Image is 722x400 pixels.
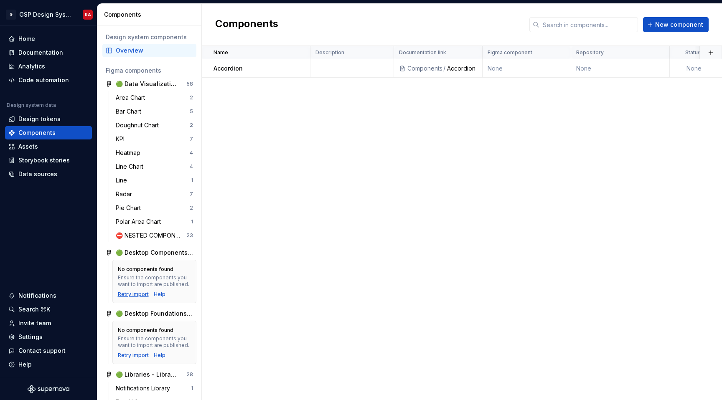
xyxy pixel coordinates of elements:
[5,330,92,344] a: Settings
[102,307,196,320] a: 🟢 Desktop Foundations - Libraries - Gridspertise DS
[18,156,70,165] div: Storybook stories
[6,10,16,20] div: G
[106,66,193,75] div: Figma components
[112,187,196,201] a: Radar7
[191,218,193,225] div: 1
[655,20,703,29] span: New component
[5,140,92,153] a: Assets
[104,10,198,19] div: Components
[116,107,145,116] div: Bar Chart
[154,352,165,359] a: Help
[7,102,56,109] div: Design system data
[116,190,135,198] div: Radar
[315,49,344,56] p: Description
[18,347,66,355] div: Contact support
[112,105,196,118] a: Bar Chart5
[18,305,50,314] div: Search ⌘K
[102,77,196,91] a: 🟢 Data Visualization Components - Libraries - Gridspertise DS58
[118,335,191,349] div: Ensure the components you want to import are published.
[18,170,57,178] div: Data sources
[190,149,193,156] div: 4
[5,46,92,59] a: Documentation
[186,81,193,87] div: 58
[214,49,228,56] p: Name
[539,17,638,32] input: Search in components...
[2,5,95,23] button: GGSP Design SystemRA
[18,333,43,341] div: Settings
[118,327,173,334] div: No components found
[116,309,193,318] div: 🟢 Desktop Foundations - Libraries - Gridspertise DS
[112,119,196,132] a: Doughnut Chart2
[112,201,196,215] a: Pie Chart2
[18,129,56,137] div: Components
[5,289,92,302] button: Notifications
[116,176,130,185] div: Line
[190,163,193,170] div: 4
[5,112,92,126] a: Design tokens
[116,149,144,157] div: Heatmap
[186,232,193,239] div: 23
[112,91,196,104] a: Area Chart2
[214,64,243,73] p: Accordion
[102,246,196,259] a: 🟢 Desktop Components - Libraries - Gridspertise DS
[106,33,193,41] div: Design system components
[116,218,164,226] div: Polar Area Chart
[5,358,92,371] button: Help
[116,135,128,143] div: KPI
[5,316,92,330] a: Invite team
[643,17,709,32] button: New component
[5,303,92,316] button: Search ⌘K
[19,10,73,19] div: GSP Design System
[442,64,447,73] div: /
[399,49,446,56] p: Documentation link
[112,215,196,228] a: Polar Area Chart1
[18,35,35,43] div: Home
[116,384,173,392] div: Notifications Library
[190,108,193,115] div: 5
[112,382,196,395] a: Notifications Library1
[571,59,670,78] td: None
[5,167,92,181] a: Data sources
[5,126,92,139] a: Components
[407,64,442,73] div: Components
[191,385,193,392] div: 1
[576,49,604,56] p: Repository
[18,115,61,123] div: Design tokens
[102,44,196,57] a: Overview
[18,142,38,151] div: Assets
[670,59,718,78] td: None
[191,177,193,184] div: 1
[685,49,701,56] p: Status
[116,204,144,212] div: Pie Chart
[116,94,148,102] div: Area Chart
[112,160,196,173] a: Line Chart4
[186,371,193,378] div: 28
[18,319,51,327] div: Invite team
[116,46,193,55] div: Overview
[118,291,149,298] div: Retry import
[116,231,186,240] div: ⛔️ NESTED COMPONENTS
[447,64,477,73] div: Accordion
[116,121,162,129] div: Doughnut Chart
[118,274,191,288] div: Ensure the components you want to import are published.
[190,136,193,142] div: 7
[190,94,193,101] div: 2
[18,62,45,71] div: Analytics
[118,266,173,273] div: No components found
[112,132,196,146] a: KPI7
[102,368,196,381] a: 🟢 Libraries - Libraries - Gridspertise DS28
[154,291,165,298] div: Help
[18,48,63,57] div: Documentation
[190,122,193,129] div: 2
[28,385,69,393] svg: Supernova Logo
[112,229,196,242] a: ⛔️ NESTED COMPONENTS23
[116,248,193,257] div: 🟢 Desktop Components - Libraries - Gridspertise DS
[190,191,193,197] div: 7
[190,205,193,211] div: 2
[18,360,32,369] div: Help
[118,352,149,359] button: Retry import
[483,59,571,78] td: None
[5,344,92,357] button: Contact support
